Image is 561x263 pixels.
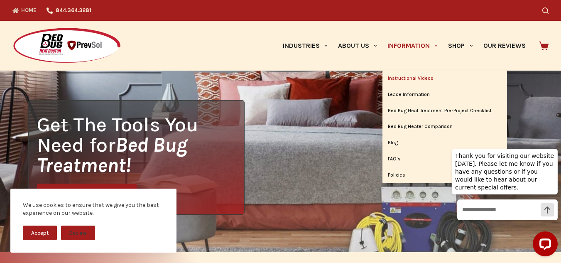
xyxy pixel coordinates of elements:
[478,21,531,71] a: Our Reviews
[382,21,443,71] a: Information
[443,21,478,71] a: Shop
[37,184,137,202] a: View our Best Sellers!
[445,141,561,263] iframe: LiveChat chat widget
[12,27,121,64] img: Prevsol/Bed Bug Heat Doctor
[542,7,549,14] button: Search
[333,21,382,71] a: About Us
[61,226,95,240] button: Decline
[382,119,507,135] a: Bed Bug Heater Comparison
[382,151,507,167] a: FAQ’s
[382,103,507,119] a: Bed Bug Heat Treatment Pre-Project Checklist
[37,114,245,175] h1: Get The Tools You Need for
[37,133,187,177] i: Bed Bug Treatment!
[382,167,507,183] a: Policies
[382,71,507,86] a: Instructional Videos
[23,201,164,217] div: We use cookies to ensure that we give you the best experience on our website.
[382,87,507,103] a: Lease Information
[277,21,333,71] a: Industries
[382,135,507,151] a: Blog
[23,226,57,240] button: Accept
[277,21,531,71] nav: Primary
